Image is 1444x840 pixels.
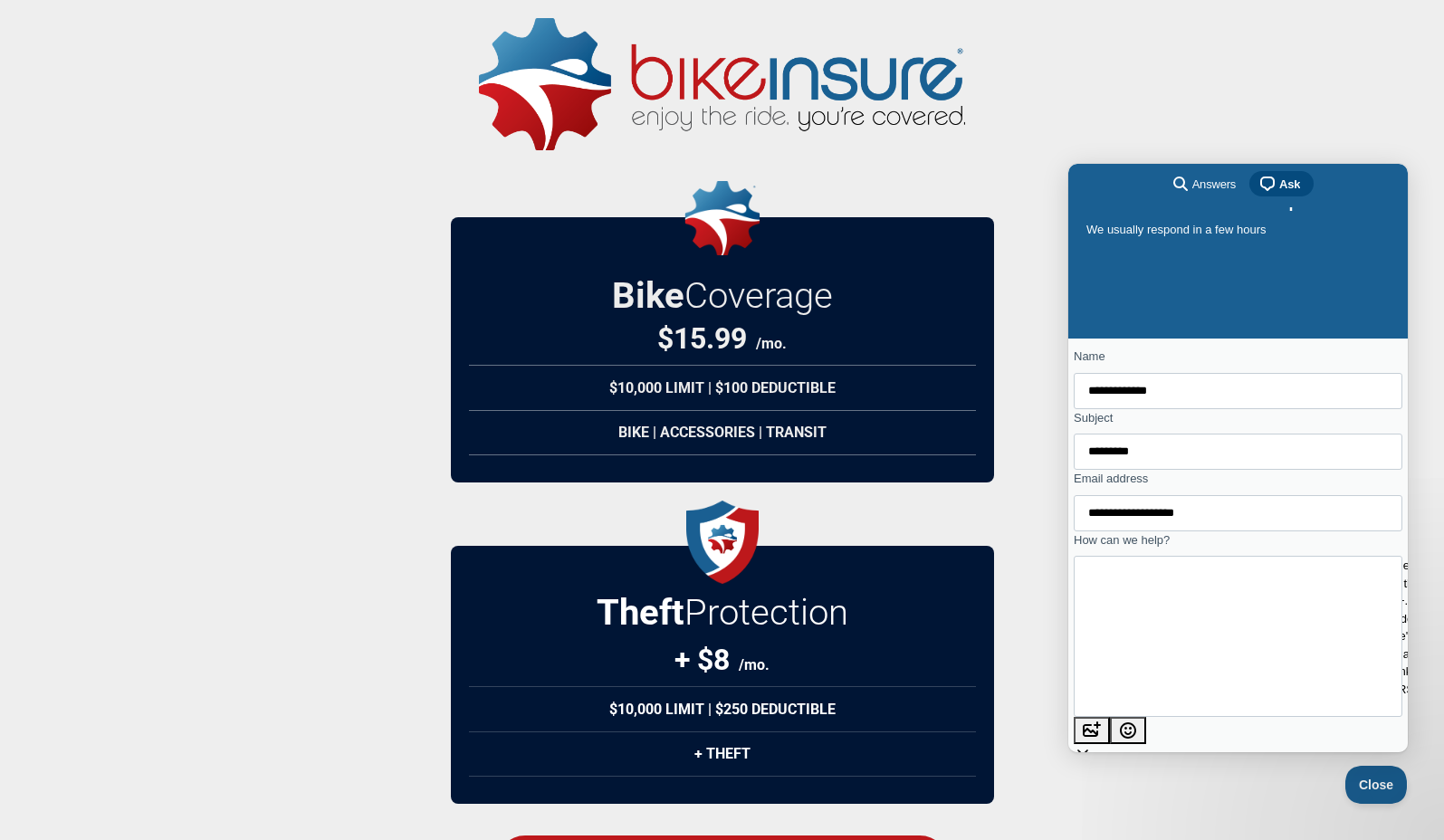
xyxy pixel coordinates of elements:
[469,365,976,411] div: $10,000 Limit | $100 Deductible
[756,335,787,352] span: /mo.
[1068,164,1408,752] iframe: Help Scout Beacon - Live Chat, Contact Form, and Knowledge Base
[684,274,833,317] span: Coverage
[42,553,78,580] button: Emoji Picker
[5,184,334,624] form: Contact form
[674,643,770,677] div: + $8
[469,731,976,777] div: + Theft
[469,410,976,455] div: Bike | Accessories | Transit
[5,308,80,321] span: Email address
[5,553,42,580] button: Attach a file
[612,274,833,317] h2: Bike
[469,686,976,732] div: $10,000 Limit | $250 Deductible
[657,321,787,356] div: $ 15.99
[1345,766,1408,804] iframe: Help Scout Beacon - Close
[5,186,37,199] span: Name
[597,591,684,634] strong: Theft
[597,591,848,634] h2: Protection
[739,656,770,673] span: /mo.
[5,247,44,261] span: Subject
[5,369,101,383] span: How can we help?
